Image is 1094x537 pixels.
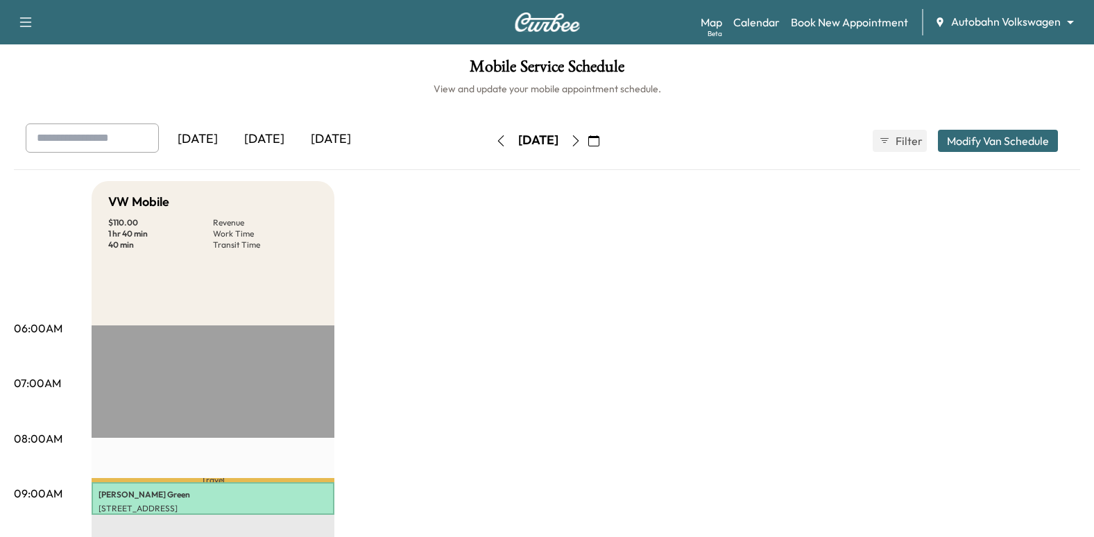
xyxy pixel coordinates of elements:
div: [DATE] [518,132,558,149]
p: Work Time [213,228,318,239]
p: 40 min [108,239,213,250]
p: [PERSON_NAME] Green [99,489,327,500]
a: Book New Appointment [791,14,908,31]
a: Calendar [733,14,780,31]
div: [DATE] [231,123,298,155]
span: Filter [896,133,921,149]
div: [DATE] [164,123,231,155]
span: Autobahn Volkswagen [951,14,1061,30]
button: Filter [873,130,927,152]
p: Transit Time [213,239,318,250]
a: MapBeta [701,14,722,31]
p: 09:00AM [14,485,62,502]
div: [DATE] [298,123,364,155]
p: $ 110.00 [108,217,213,228]
button: Modify Van Schedule [938,130,1058,152]
p: 08:00AM [14,430,62,447]
p: 07:00AM [14,375,61,391]
p: Revenue [213,217,318,228]
h6: View and update your mobile appointment schedule. [14,82,1080,96]
h1: Mobile Service Schedule [14,58,1080,82]
h5: VW Mobile [108,192,169,212]
div: Beta [708,28,722,39]
p: 06:00AM [14,320,62,336]
img: Curbee Logo [514,12,581,32]
p: 1 hr 40 min [108,228,213,239]
p: Travel [92,478,334,481]
p: [STREET_ADDRESS] [99,503,327,514]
